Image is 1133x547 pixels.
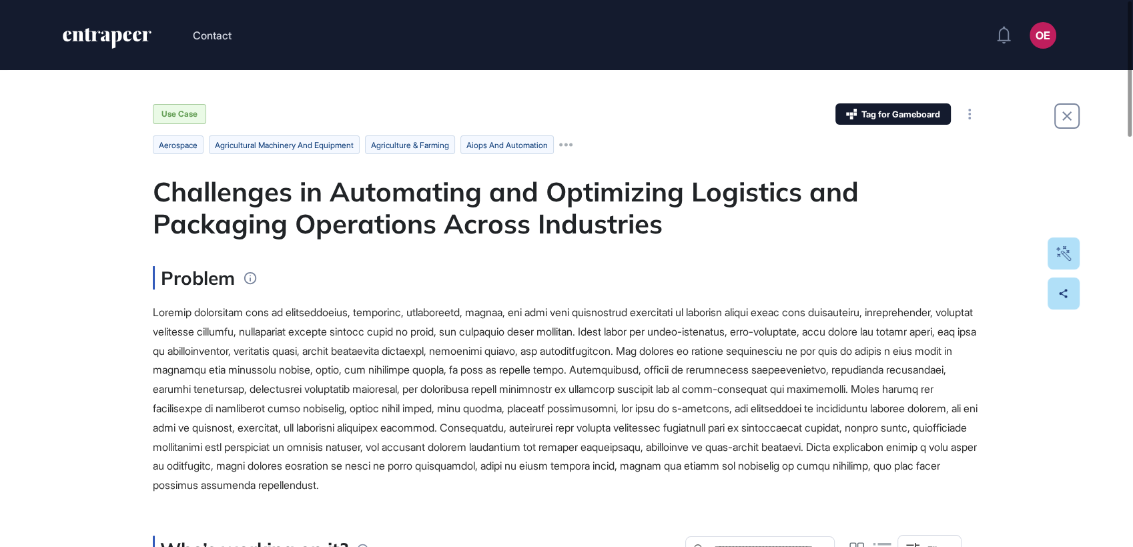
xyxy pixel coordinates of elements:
[861,110,940,119] span: Tag for Gameboard
[153,104,206,124] div: Use Case
[153,306,978,492] span: Loremip dolorsitam cons ad elitseddoeius, temporinc, utlaboreetd, magnaa, eni admi veni quisnostr...
[153,135,204,154] li: aerospace
[61,28,153,53] a: entrapeer-logo
[209,135,360,154] li: agricultural machinery and equipment
[460,135,554,154] li: aiops and automation
[153,175,980,239] div: Challenges in Automating and Optimizing Logistics and Packaging Operations Across Industries
[193,27,232,44] button: Contact
[365,135,455,154] li: agriculture & farming
[1030,22,1056,49] button: OE
[153,266,235,290] h3: Problem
